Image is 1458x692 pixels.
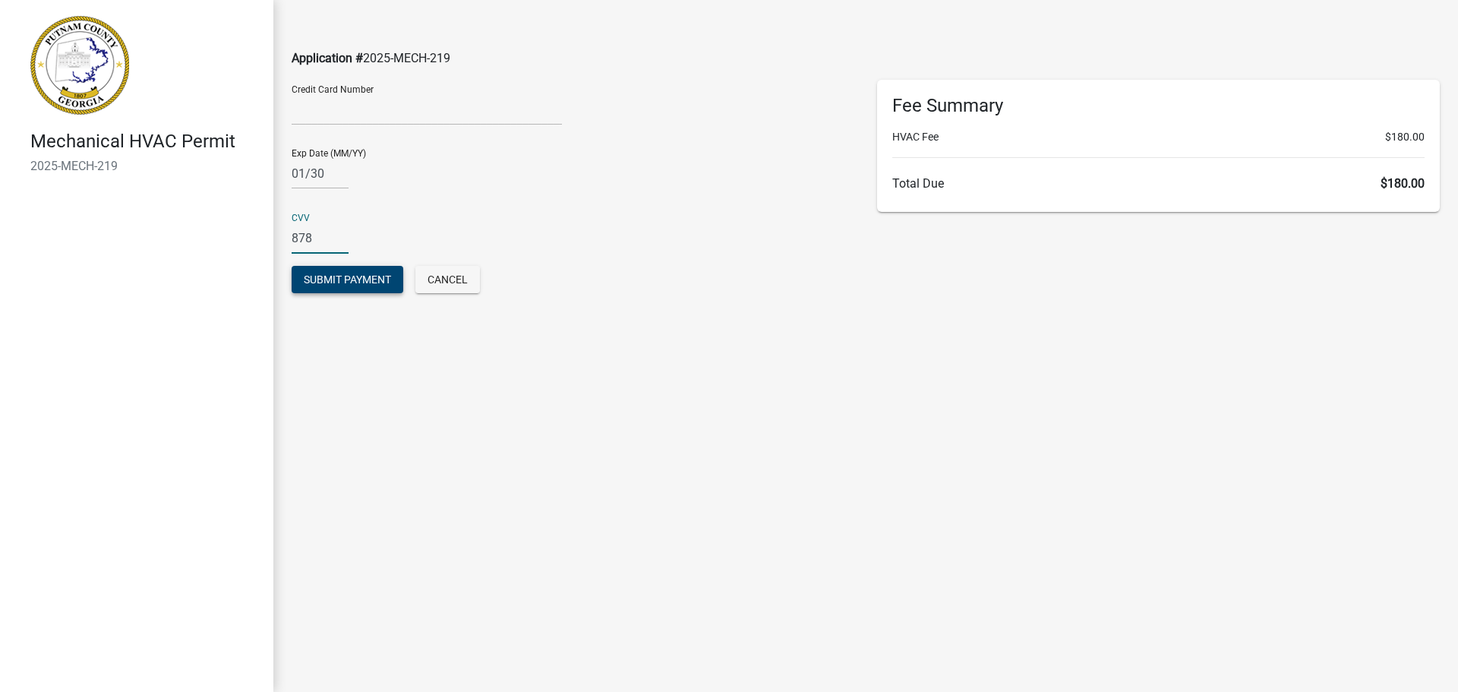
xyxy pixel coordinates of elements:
h6: Total Due [892,176,1425,191]
button: Cancel [415,266,480,293]
span: $180.00 [1385,129,1425,145]
img: Putnam County, Georgia [30,16,129,115]
span: Cancel [428,273,468,286]
span: 2025-MECH-219 [363,51,450,65]
span: Application # [292,51,363,65]
li: HVAC Fee [892,129,1425,145]
h4: Mechanical HVAC Permit [30,131,261,153]
label: Credit Card Number [292,85,374,94]
button: Submit Payment [292,266,403,293]
h6: Fee Summary [892,95,1425,117]
h6: 2025-MECH-219 [30,159,261,173]
span: $180.00 [1381,176,1425,191]
span: Submit Payment [304,273,391,286]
